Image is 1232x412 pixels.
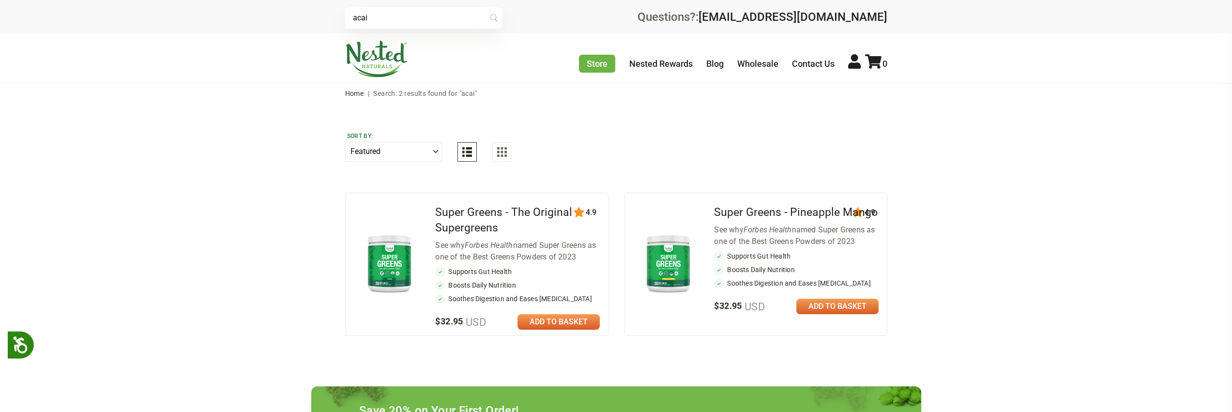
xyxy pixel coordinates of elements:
a: Home [345,90,364,97]
li: Soothes Digestion and Eases [MEDICAL_DATA] [435,294,600,304]
a: Blog [706,59,724,69]
a: Contact Us [792,59,835,69]
li: Supports Gut Health [714,251,879,261]
a: Super Greens - Pineapple Mango [714,206,878,219]
div: Questions?: [638,11,887,23]
a: [EMAIL_ADDRESS][DOMAIN_NAME] [699,10,887,24]
li: Supports Gut Health [435,267,600,276]
img: Grid [497,147,507,157]
img: List [462,147,472,157]
nav: breadcrumbs [345,84,887,103]
li: Boosts Daily Nutrition [714,265,879,275]
a: Store [579,55,615,73]
span: Search: 2 results found for "acai" [373,90,477,97]
a: Super Greens - The Original Supergreens [435,206,572,234]
div: See why named Super Greens as one of the Best Greens Powders of 2023 [435,240,600,263]
div: See why named Super Greens as one of the Best Greens Powders of 2023 [714,224,879,247]
img: Super Greens - Pineapple Mango [640,230,697,296]
span: $32.95 [435,316,486,326]
li: Boosts Daily Nutrition [435,280,600,290]
img: Nested Naturals [345,41,408,77]
img: Super Greens - The Original Supergreens [361,230,418,296]
input: Try "Sleeping" [345,7,502,29]
span: $32.95 [714,301,765,311]
span: | [365,90,372,97]
em: Forbes Health [744,225,792,234]
span: USD [742,301,765,313]
a: Nested Rewards [629,59,693,69]
a: Wholesale [737,59,778,69]
span: USD [463,316,486,328]
li: Soothes Digestion and Eases [MEDICAL_DATA] [714,278,879,288]
span: 0 [882,59,887,69]
label: Sort by: [347,132,440,140]
em: Forbes Health [465,241,513,250]
a: 0 [865,59,887,69]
